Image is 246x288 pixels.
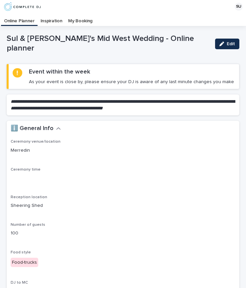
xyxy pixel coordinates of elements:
div: Food-trucks [11,258,38,267]
img: 8nP3zCmvR2aWrOmylPw8 [4,2,41,11]
p: As your event is close by, please ensure your DJ is aware of any last minute changes you make [29,79,234,85]
span: Ceremony time [11,168,41,172]
h2: ℹ️ General Info [11,125,54,133]
span: DJ to MC [11,281,28,285]
span: Number of guests [11,223,45,227]
p: Inspiration [41,13,62,24]
p: Online Planner [4,13,35,24]
span: Edit [227,42,235,46]
div: SU [235,3,243,11]
span: Reception location [11,195,47,199]
p: Sul & [PERSON_NAME]'s Mid West Wedding - Online planner [7,34,210,53]
a: Inspiration [38,13,65,26]
button: Edit [215,39,239,49]
span: Food style [11,250,31,254]
p: Merredin [11,147,235,154]
p: My Booking [68,13,92,24]
h2: Event within the week [29,68,90,76]
p: 100 [11,230,235,237]
button: ℹ️ General Info [11,125,61,133]
p: Sheering Shed [11,202,235,209]
a: My Booking [65,13,95,26]
span: Ceremony venue/location [11,140,61,144]
a: Online Planner [1,13,38,25]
